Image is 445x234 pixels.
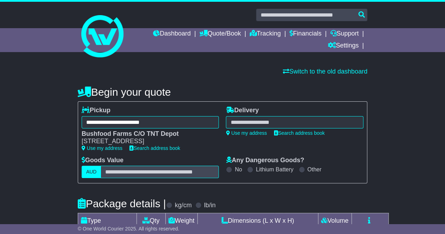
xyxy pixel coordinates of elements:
label: Lithium Battery [256,166,293,173]
a: Use my address [82,145,122,151]
label: kg/cm [175,202,192,209]
a: Quote/Book [199,28,241,40]
a: Dashboard [153,28,191,40]
label: lb/in [204,202,216,209]
label: Delivery [226,107,259,114]
a: Use my address [226,130,267,136]
td: Type [78,213,136,229]
h4: Begin your quote [78,86,367,98]
span: © One World Courier 2025. All rights reserved. [78,226,179,232]
div: [STREET_ADDRESS] [82,138,212,145]
a: Search address book [129,145,180,151]
a: Support [330,28,358,40]
a: Settings [328,40,358,52]
td: Dimensions (L x W x H) [197,213,318,229]
label: Pickup [82,107,110,114]
div: Bushfood Farms C/O TNT Depot [82,130,212,138]
h4: Package details | [78,198,166,209]
label: Goods Value [82,157,123,164]
label: AUD [82,166,101,178]
a: Switch to the old dashboard [283,68,367,75]
a: Search address book [274,130,325,136]
a: Financials [290,28,322,40]
a: Tracking [250,28,281,40]
td: Weight [165,213,197,229]
td: Volume [318,213,351,229]
label: Other [307,166,322,173]
td: Qty [136,213,165,229]
label: Any Dangerous Goods? [226,157,304,164]
label: No [235,166,242,173]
